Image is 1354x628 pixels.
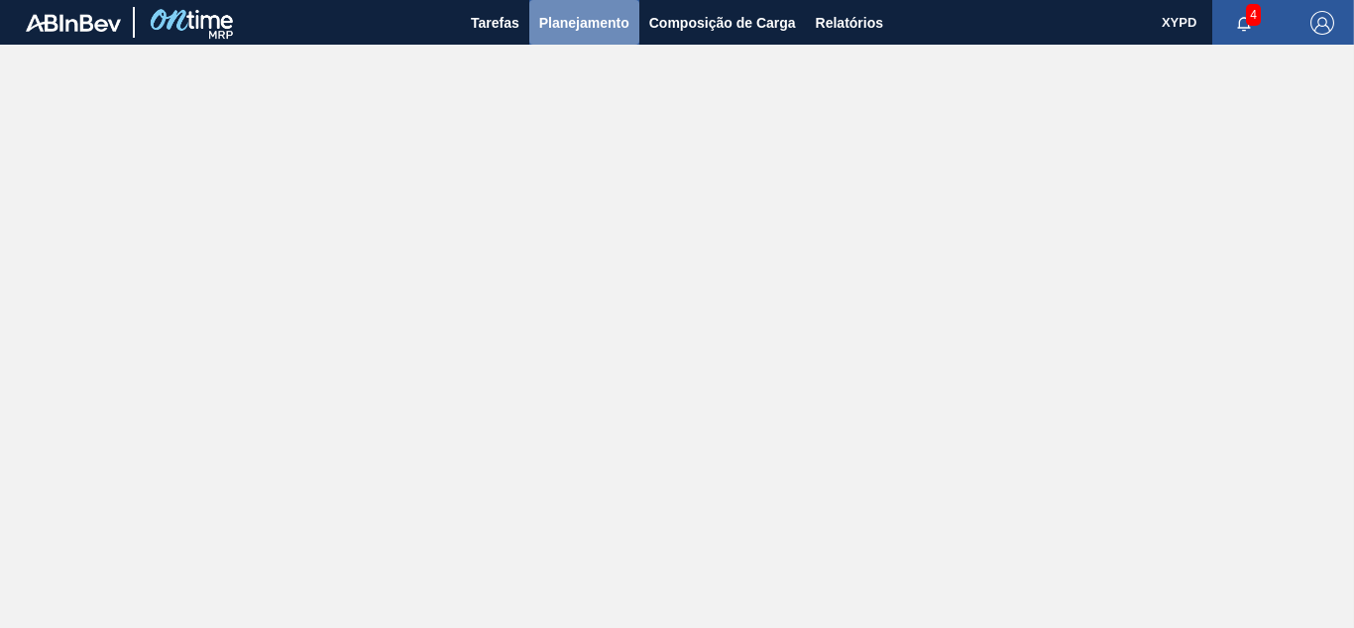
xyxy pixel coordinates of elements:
img: Logout [1310,11,1334,35]
img: TNhmsLtSVTkK8tSr43FrP2fwEKptu5GPRR3wAAAABJRU5ErkJggg== [26,14,121,32]
span: 4 [1246,4,1261,26]
span: Tarefas [471,11,519,35]
span: Planejamento [539,11,629,35]
span: Relatórios [816,11,883,35]
button: Notificações [1212,9,1276,37]
span: Composição de Carga [649,11,796,35]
